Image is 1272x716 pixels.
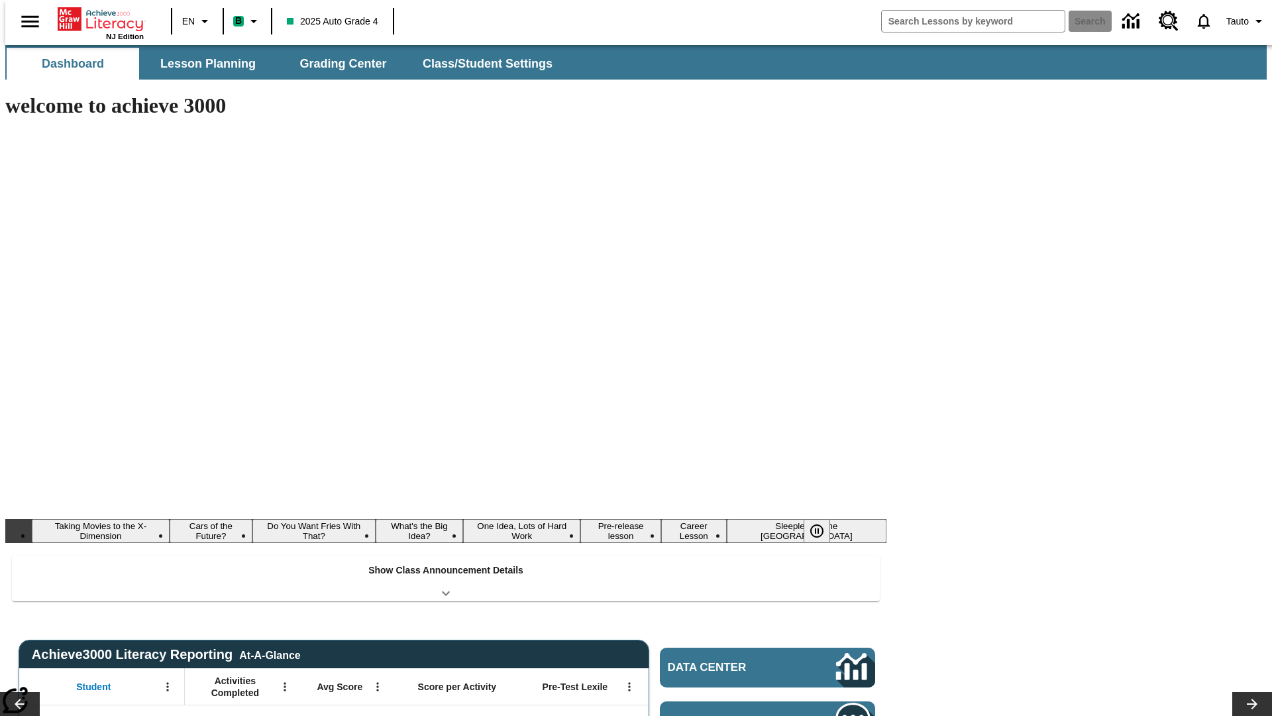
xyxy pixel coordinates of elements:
button: Slide 6 Pre-release lesson [580,519,661,543]
button: Open Menu [368,677,388,697]
button: Lesson carousel, Next [1232,692,1272,716]
button: Slide 1 Taking Movies to the X-Dimension [32,519,170,543]
span: Pre-Test Lexile [543,681,608,693]
a: Data Center [660,648,875,687]
button: Open Menu [619,677,639,697]
p: Show Class Announcement Details [368,564,523,577]
button: Open side menu [11,2,50,41]
span: EN [182,15,195,29]
span: Data Center [668,661,792,674]
button: Open Menu [275,677,295,697]
input: search field [882,11,1065,32]
button: Slide 8 Sleepless in the Animal Kingdom [727,519,886,543]
div: SubNavbar [5,45,1267,80]
span: Avg Score [317,681,362,693]
a: Notifications [1187,4,1221,38]
a: Resource Center, Will open in new tab [1151,3,1187,39]
span: Student [76,681,111,693]
button: Dashboard [7,48,139,80]
div: Show Class Announcement Details [12,556,880,601]
span: Score per Activity [418,681,497,693]
span: Activities Completed [191,675,279,699]
button: Lesson Planning [142,48,274,80]
span: Achieve3000 Literacy Reporting [32,647,301,662]
button: Profile/Settings [1221,9,1272,33]
span: NJ Edition [106,32,144,40]
button: Open Menu [158,677,178,697]
span: B [235,13,242,29]
button: Pause [804,519,830,543]
button: Slide 5 One Idea, Lots of Hard Work [463,519,580,543]
button: Slide 3 Do You Want Fries With That? [252,519,376,543]
button: Slide 4 What's the Big Idea? [376,519,463,543]
div: Home [58,5,144,40]
button: Slide 2 Cars of the Future? [170,519,252,543]
button: Grading Center [277,48,409,80]
div: At-A-Glance [239,647,300,662]
div: SubNavbar [5,48,564,80]
div: Pause [804,519,843,543]
button: Boost Class color is mint green. Change class color [228,9,267,33]
a: Data Center [1114,3,1151,40]
span: Tauto [1226,15,1249,29]
button: Slide 7 Career Lesson [661,519,727,543]
a: Home [58,6,144,32]
span: 2025 Auto Grade 4 [287,15,378,29]
h1: welcome to achieve 3000 [5,93,886,118]
button: Class/Student Settings [412,48,563,80]
button: Language: EN, Select a language [176,9,219,33]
